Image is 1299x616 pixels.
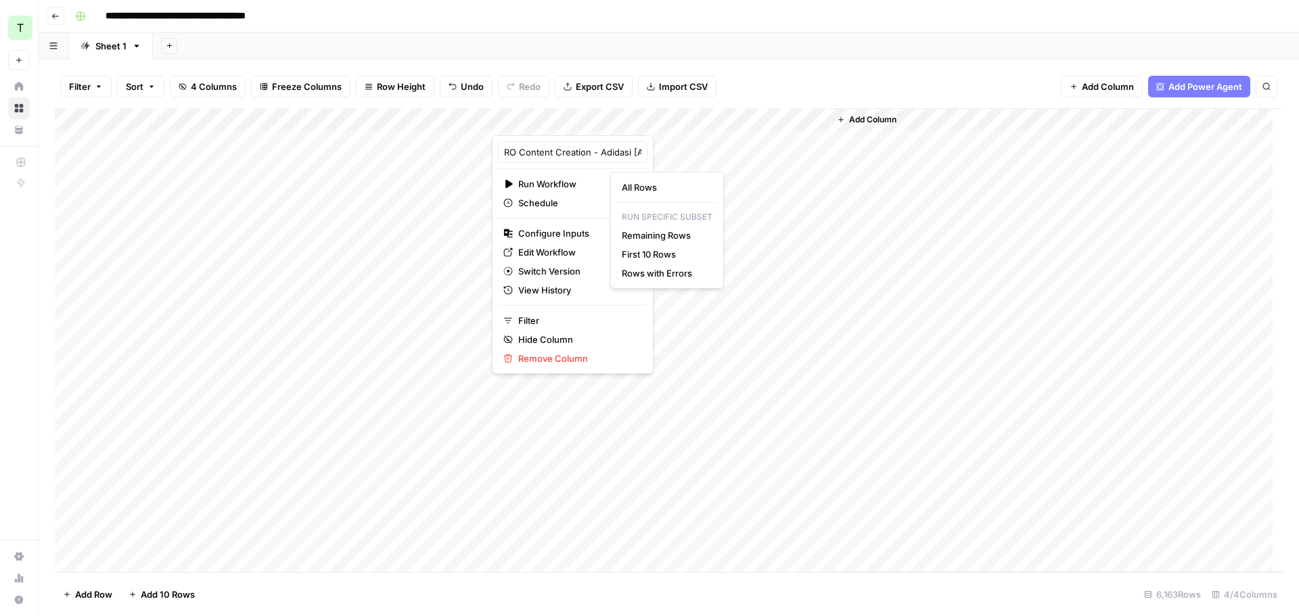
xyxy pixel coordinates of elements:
p: Run Specific Subset [616,208,718,226]
span: Add Column [849,114,896,126]
span: Run Workflow [518,177,623,191]
span: First 10 Rows [622,247,707,261]
span: Remaining Rows [622,229,707,242]
span: All Rows [622,181,707,194]
button: Add Column [831,111,902,128]
span: Rows with Errors [622,266,707,280]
